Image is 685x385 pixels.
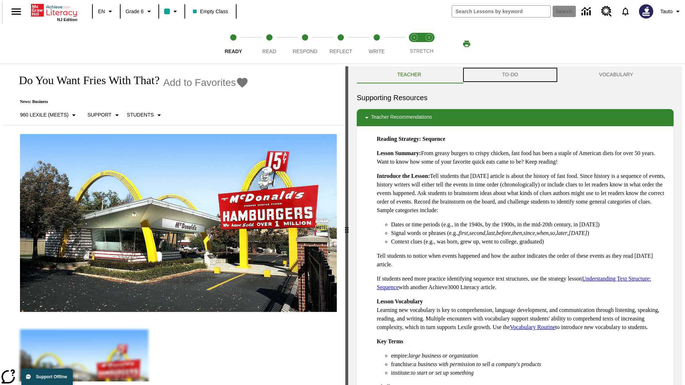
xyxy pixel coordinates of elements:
a: Notifications [616,2,635,21]
text: 1 [413,36,415,39]
span: STRETCH [410,48,433,54]
button: Teacher [357,66,462,83]
button: VOCABULARY [559,66,674,83]
button: Print [455,37,478,50]
button: Write step 5 of 5 [356,24,397,63]
img: Avatar [639,4,653,19]
a: Resource Center, Will open in new tab [597,2,616,21]
em: last [487,230,495,236]
span: NJ Edition [57,17,77,22]
p: Teacher Recommendations [371,113,432,122]
h1: Do You Want Fries With That? [11,74,159,87]
button: Add to Favorites - Do You Want Fries With That? [163,76,249,89]
input: search field [452,6,550,17]
em: since [523,230,535,236]
div: Teacher Recommendations [357,109,674,126]
em: first [459,230,468,236]
li: empire: [391,351,668,360]
button: Select Student [124,109,166,122]
span: Ready [225,48,242,54]
button: Read step 2 of 5 [248,24,290,63]
span: Read [262,48,276,54]
button: Select Lexile, 960 Lexile (Meets) [17,109,81,122]
li: franchise: [391,360,668,369]
div: reading [3,66,345,381]
span: EN [98,8,105,15]
div: Home [31,2,77,22]
em: later [557,230,567,236]
strong: Lesson Summary: [377,150,421,156]
button: Profile/Settings [658,5,685,18]
p: Support [87,111,111,119]
strong: Reading Strategy: [377,136,421,142]
p: News: Business [11,99,249,104]
button: Grade: Grade 6, Select a grade [123,5,156,18]
span: Empty Class [193,8,228,15]
li: institute: [391,369,668,377]
strong: Introduce the Lesson: [377,173,430,179]
p: From greasy burgers to crispy chicken, fast food has been a staple of American diets for over 50 ... [377,149,668,166]
strong: Lesson Vocabulary [377,298,423,304]
p: If students need more practice identifying sequence text structures, use the strategy lesson with... [377,274,668,292]
em: then [512,230,522,236]
button: Reflect step 4 of 5 [320,24,361,63]
div: Instructional Panel Tabs [357,66,674,83]
span: Tauto [660,8,673,15]
em: [DATE] [569,230,587,236]
div: Press Enter or Spacebar and then press right and left arrow keys to move the slider [345,66,348,385]
span: Respond [293,48,317,54]
em: so [550,230,555,236]
span: Add to Favorites [163,77,236,88]
em: when [537,230,549,236]
button: Ready step 1 of 5 [213,24,254,63]
button: Select a new avatar [635,2,658,21]
p: Tell students that [DATE] article is about the history of fast food. Since history is a sequence ... [377,172,668,215]
span: Reflect [330,48,352,54]
button: Open side menu [6,1,27,22]
button: Stretch Read step 1 of 2 [404,24,425,63]
a: Vocabulary Routine [510,324,555,330]
p: 960 Lexile (Meets) [20,111,68,119]
em: before [496,230,511,236]
strong: Sequence [422,136,445,142]
a: Data Center [577,2,597,21]
button: Support Offline [21,369,73,385]
span: Grade 6 [126,8,144,15]
em: to start or set up something [411,370,474,376]
strong: Key Terms [377,338,403,344]
p: Learning new vocabulary is key to comprehension, language development, and communication through ... [377,297,668,332]
span: Support Offline [36,374,67,379]
h6: Supporting Resources [357,92,674,103]
text: 2 [428,36,430,39]
p: Tell students to notice when events happened and how the author indicates the order of these even... [377,252,668,269]
em: a business with permission to sell a company's products [413,361,541,367]
button: Respond step 3 of 5 [284,24,326,63]
li: Context clues (e.g., was born, grew up, went to college, graduated) [391,237,668,246]
em: second [470,230,485,236]
div: activity [348,66,682,385]
button: TO-DO [462,66,559,83]
li: Signal words or phrases (e.g., , , , , , , , , , ) [391,229,668,237]
img: One of the first McDonald's stores, with the iconic red sign and golden arches. [20,134,337,312]
span: Write [369,48,385,54]
p: Students [127,111,154,119]
em: large business or organization [409,353,478,359]
a: Understanding Text Structure: Sequence [377,276,651,290]
button: Scaffolds, Support [85,109,124,122]
button: Class color is teal. Change class color [161,5,182,18]
li: Dates or time periods (e.g., in the 1940s, by the 1900s, in the mid-20th century, in [DATE]) [391,220,668,229]
button: Stretch Respond step 2 of 2 [419,24,440,63]
button: Language: EN, Select a language [95,5,118,18]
